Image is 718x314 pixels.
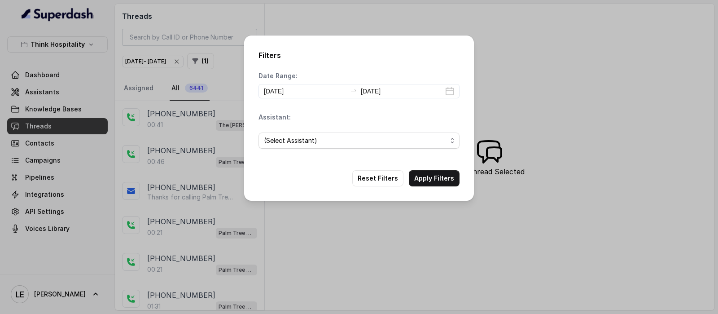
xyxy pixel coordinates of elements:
button: (Select Assistant) [258,133,460,149]
p: Assistant: [258,113,291,122]
span: (Select Assistant) [264,135,447,146]
h2: Filters [258,50,460,61]
p: Date Range: [258,71,298,80]
span: swap-right [350,87,357,94]
button: Apply Filters [409,170,460,186]
span: to [350,87,357,94]
input: End date [361,86,443,96]
button: Reset Filters [352,170,403,186]
input: Start date [264,86,346,96]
